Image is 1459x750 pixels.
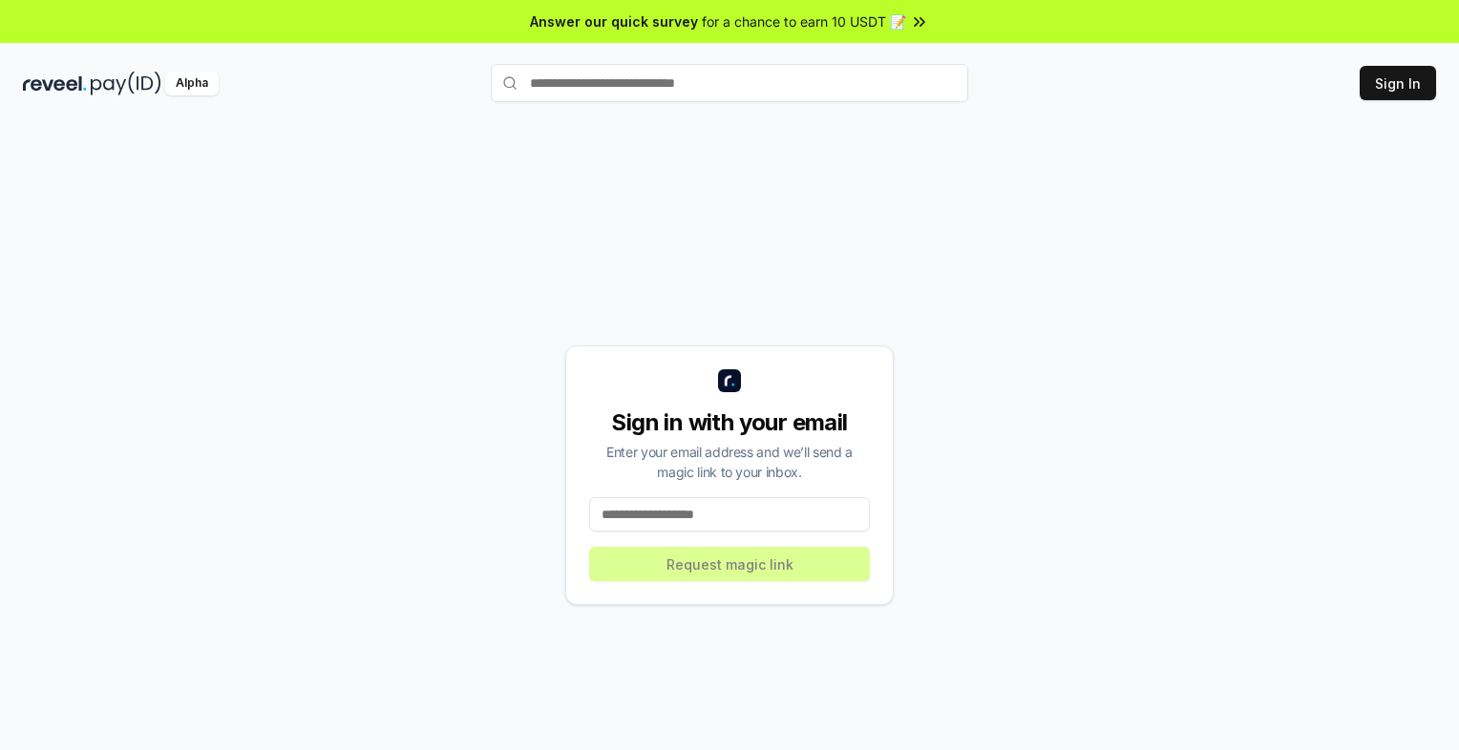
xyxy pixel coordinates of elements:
[589,407,870,438] div: Sign in with your email
[165,72,219,95] div: Alpha
[23,72,87,95] img: reveel_dark
[91,72,161,95] img: pay_id
[702,11,906,31] span: for a chance to earn 10 USDT 📝
[530,11,698,31] span: Answer our quick survey
[718,369,741,392] img: logo_small
[589,442,870,482] div: Enter your email address and we’ll send a magic link to your inbox.
[1360,66,1436,100] button: Sign In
